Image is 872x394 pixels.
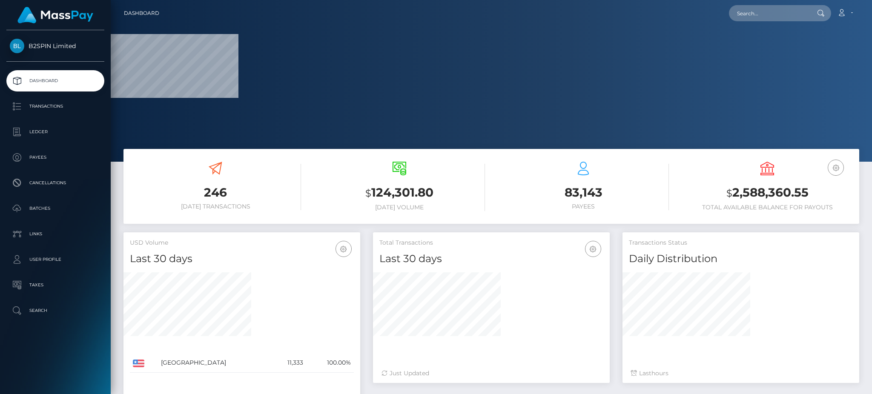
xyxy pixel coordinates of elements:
[272,353,307,373] td: 11,333
[682,184,853,202] h3: 2,588,360.55
[10,100,101,113] p: Transactions
[10,39,24,53] img: B2SPIN Limited
[10,202,101,215] p: Batches
[6,274,104,296] a: Taxes
[729,5,809,21] input: Search...
[10,228,101,240] p: Links
[158,353,272,373] td: [GEOGRAPHIC_DATA]
[498,184,669,201] h3: 83,143
[10,253,101,266] p: User Profile
[130,239,354,247] h5: USD Volume
[10,126,101,138] p: Ledger
[629,251,853,266] h4: Daily Distribution
[133,360,144,367] img: US.png
[379,239,603,247] h5: Total Transactions
[682,204,853,211] h6: Total Available Balance for Payouts
[10,177,101,189] p: Cancellations
[130,251,354,266] h4: Last 30 days
[6,223,104,245] a: Links
[6,300,104,321] a: Search
[10,304,101,317] p: Search
[726,187,732,199] small: $
[10,74,101,87] p: Dashboard
[6,172,104,194] a: Cancellations
[314,184,485,202] h3: 124,301.80
[314,204,485,211] h6: [DATE] Volume
[6,249,104,270] a: User Profile
[365,187,371,199] small: $
[498,203,669,210] h6: Payees
[6,121,104,143] a: Ledger
[6,42,104,50] span: B2SPIN Limited
[130,184,301,201] h3: 246
[6,198,104,219] a: Batches
[6,96,104,117] a: Transactions
[124,4,159,22] a: Dashboard
[381,369,601,378] div: Just Updated
[130,203,301,210] h6: [DATE] Transactions
[10,151,101,164] p: Payees
[17,7,93,23] img: MassPay Logo
[629,239,853,247] h5: Transactions Status
[306,353,354,373] td: 100.00%
[6,147,104,168] a: Payees
[379,251,603,266] h4: Last 30 days
[631,369,851,378] div: Last hours
[10,279,101,291] p: Taxes
[6,70,104,91] a: Dashboard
